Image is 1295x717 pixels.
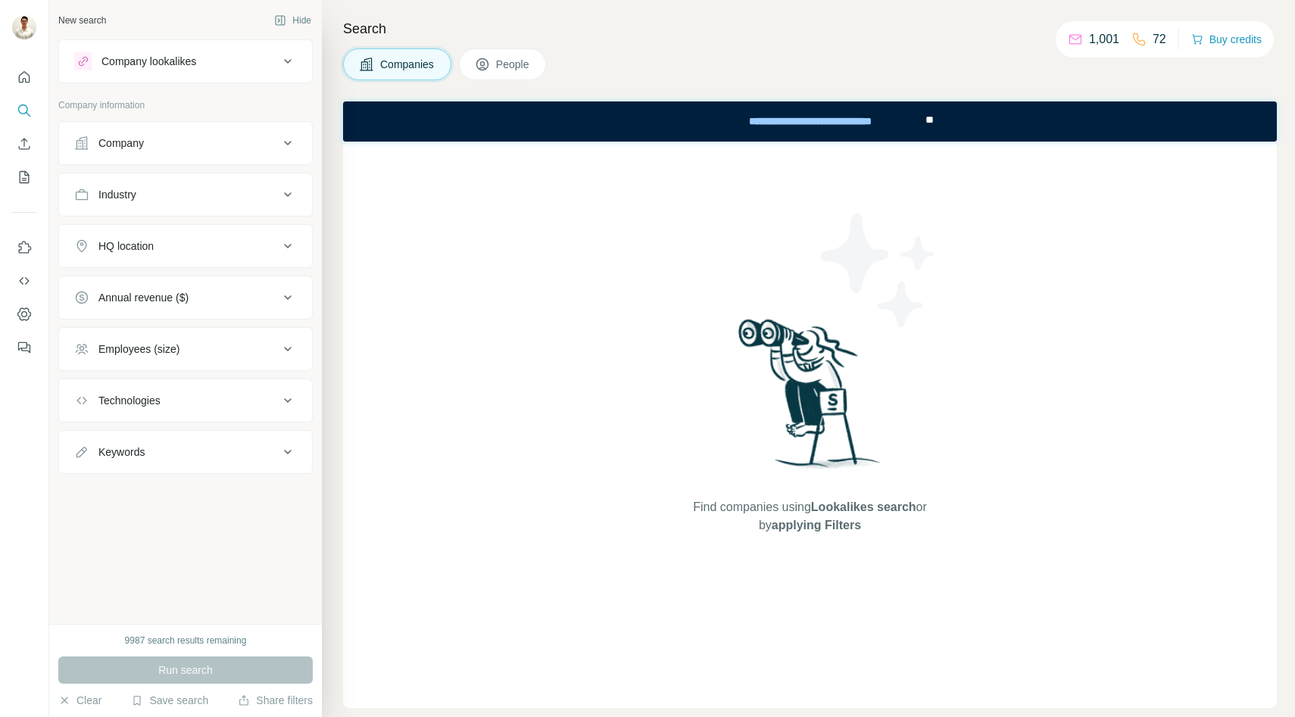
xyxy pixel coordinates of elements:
button: Company lookalikes [59,43,312,79]
h4: Search [343,18,1277,39]
span: Companies [380,57,435,72]
img: Avatar [12,15,36,39]
span: Find companies using or by [688,498,931,535]
button: Company [59,125,312,161]
div: 9987 search results remaining [125,634,247,647]
div: Annual revenue ($) [98,290,189,305]
button: Technologies [59,382,312,419]
span: Lookalikes search [811,500,916,513]
button: Keywords [59,434,312,470]
button: Buy credits [1191,29,1262,50]
span: applying Filters [772,519,861,532]
button: Quick start [12,64,36,91]
p: Company information [58,98,313,112]
button: Use Surfe on LinkedIn [12,234,36,261]
button: Feedback [12,334,36,361]
button: Use Surfe API [12,267,36,295]
div: New search [58,14,106,27]
div: Company [98,136,144,151]
button: HQ location [59,228,312,264]
button: Industry [59,176,312,213]
button: My lists [12,164,36,191]
div: HQ location [98,238,154,254]
button: Annual revenue ($) [59,279,312,316]
div: Keywords [98,444,145,460]
button: Search [12,97,36,124]
div: Technologies [98,393,161,408]
button: Dashboard [12,301,36,328]
div: Company lookalikes [101,54,196,69]
div: Employees (size) [98,341,179,357]
button: Share filters [238,693,313,708]
iframe: Banner [343,101,1277,142]
div: Industry [98,187,136,202]
button: Hide [264,9,322,32]
span: People [496,57,531,72]
p: 1,001 [1089,30,1119,48]
p: 72 [1153,30,1166,48]
button: Enrich CSV [12,130,36,157]
img: Surfe Illustration - Stars [810,202,947,338]
button: Clear [58,693,101,708]
img: Surfe Illustration - Woman searching with binoculars [732,315,889,484]
button: Save search [131,693,208,708]
button: Employees (size) [59,331,312,367]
